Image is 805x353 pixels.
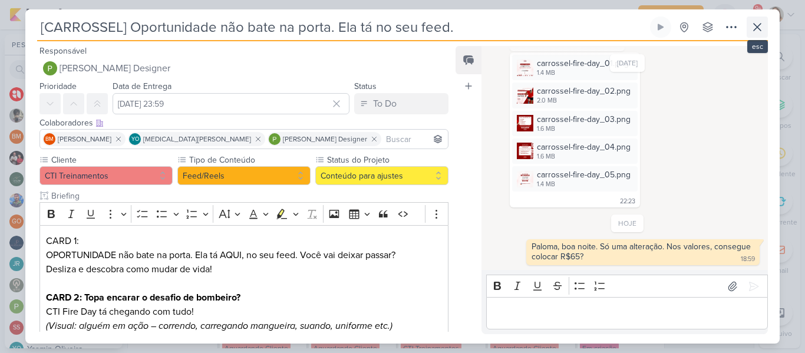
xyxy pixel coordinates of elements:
[45,137,54,143] p: BM
[326,154,448,166] label: Status do Projeto
[46,248,442,262] p: OPORTUNIDADE não bate na porta. Ela tá AQUI, no seu feed. Você vai deixar passar?
[129,133,141,145] div: Yasmin Oliveira
[46,291,442,319] p: CTI Fire Day tá chegando com tudo!
[46,292,240,303] strong: CARD 2: Topa encarar o desafio de bombeiro?
[486,275,768,298] div: Editor toolbar
[384,132,446,146] input: Buscar
[49,190,448,202] input: Texto sem título
[517,60,533,76] img: AfXv5h8fIWVrGB3gV1n6wgkvsS2jfwzlUddvgZhf.png
[39,58,448,79] button: [PERSON_NAME] Designer
[512,111,638,136] div: carrossel-fire-day_03.png
[39,166,173,185] button: CTI Treinamentos
[537,96,631,105] div: 2.0 MB
[656,22,665,32] div: Ligar relógio
[741,255,755,264] div: 18:59
[113,81,171,91] label: Data de Entrega
[517,143,533,159] img: mBQumWmpLsBtJ34AAZZP0J7GzP9LHtUpu56jNfjH.png
[537,85,631,97] div: carrossel-fire-day_02.png
[537,169,631,181] div: carrossel-fire-day_05.png
[46,262,442,276] p: Desliza e descobra como mudar de vida!
[131,137,139,143] p: YO
[177,166,311,185] button: Feed/Reels
[50,154,173,166] label: Cliente
[46,320,392,332] i: (Visual: alguém em ação – correndo, carregando mangueira, suando, uniforme etc.)
[354,93,448,114] button: To Do
[537,180,631,189] div: 1.4 MB
[315,166,448,185] button: Conteúdo para ajustes
[537,152,631,161] div: 1.6 MB
[143,134,251,144] span: [MEDICAL_DATA][PERSON_NAME]
[60,61,170,75] span: [PERSON_NAME] Designer
[620,197,635,206] div: 22:23
[512,55,638,80] div: carrossel-fire-day_01.png
[532,242,753,262] div: Paloma, boa noite. Só uma alteração. Nos valores, consegue colocar R$65?
[512,138,638,164] div: carrossel-fire-day_04.png
[43,61,57,75] img: Paloma Paixão Designer
[537,113,631,126] div: carrossel-fire-day_03.png
[37,17,648,38] input: Kard Sem Título
[512,83,638,108] div: carrossel-fire-day_02.png
[283,134,367,144] span: [PERSON_NAME] Designer
[39,202,448,225] div: Editor toolbar
[269,133,281,145] img: Paloma Paixão Designer
[486,297,768,329] div: Editor editing area: main
[537,68,629,78] div: 1.4 MB
[39,117,448,129] div: Colaboradores
[512,166,638,192] div: carrossel-fire-day_05.png
[517,115,533,131] img: iQQRWs9I6W1tYscSQttYI1mhK8Gctwr4VweyPtsk.png
[537,124,631,134] div: 1.6 MB
[113,93,349,114] input: Select a date
[46,234,442,248] p: CARD 1:
[537,141,631,153] div: carrossel-fire-day_04.png
[39,81,77,91] label: Prioridade
[373,97,397,111] div: To Do
[44,133,55,145] div: Beth Monteiro
[39,46,87,56] label: Responsável
[747,40,768,53] div: esc
[58,134,111,144] span: [PERSON_NAME]
[354,81,377,91] label: Status
[188,154,311,166] label: Tipo de Conteúdo
[537,57,629,70] div: carrossel-fire-day_01.png
[517,171,533,187] img: PuyJjDFWZyOlmczDGrwH0KCB1f5PiOfy6Fh561Eo.png
[517,87,533,104] img: 0g2HXPy7E9GOShGxjhrMQTf4WKVi1NFLNAGLR39V.png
